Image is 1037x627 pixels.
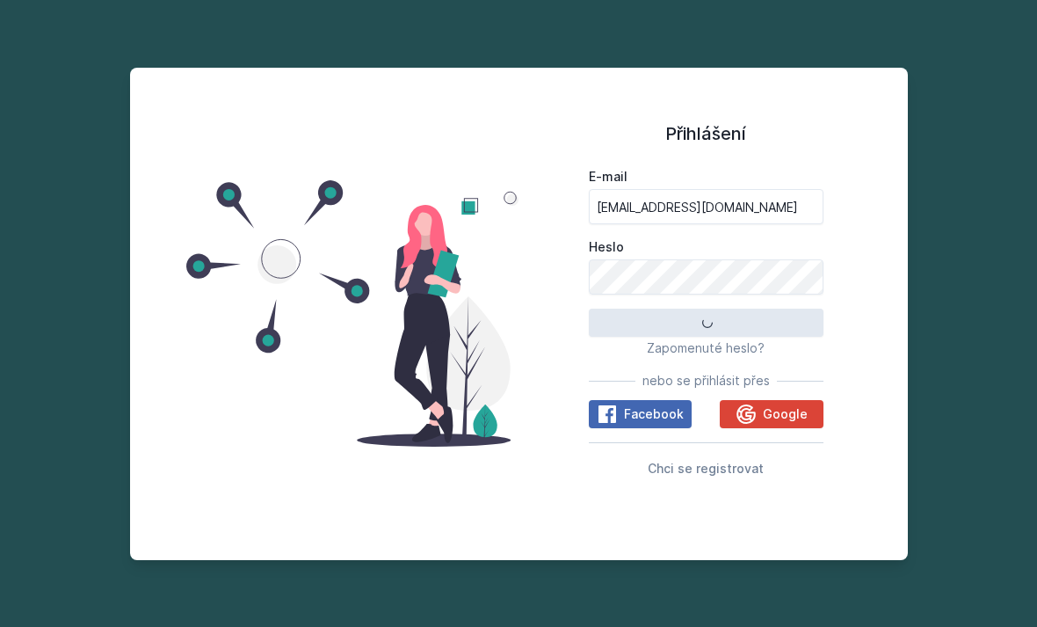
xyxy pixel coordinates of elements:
button: Facebook [589,400,692,428]
button: Chci se registrovat [648,457,764,478]
span: Chci se registrovat [648,461,764,476]
span: Zapomenuté heslo? [647,340,765,355]
button: Google [720,400,823,428]
h1: Přihlášení [589,120,823,147]
label: Heslo [589,238,823,256]
span: Facebook [624,405,684,423]
label: E-mail [589,168,823,186]
input: Tvoje e-mailová adresa [589,189,823,224]
button: Přihlásit se [589,309,823,337]
span: nebo se přihlásit přes [642,372,770,390]
span: Google [763,405,808,423]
